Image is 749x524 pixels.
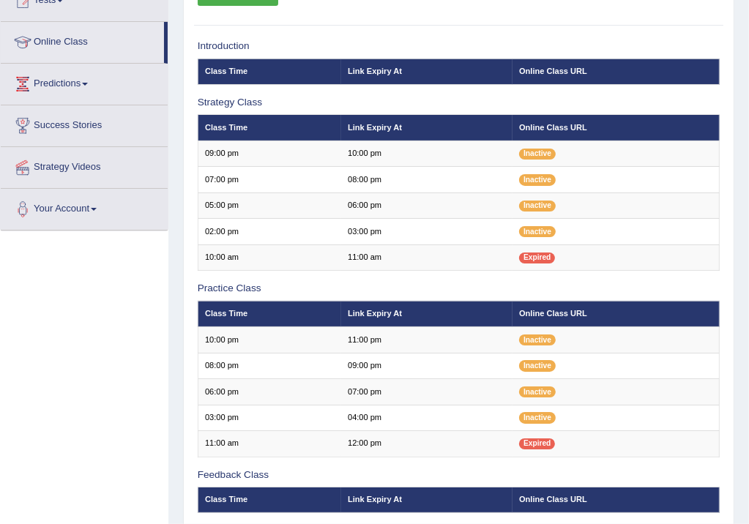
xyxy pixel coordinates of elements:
a: Strategy Videos [1,147,168,184]
th: Online Class URL [513,59,720,84]
span: Inactive [519,226,556,237]
td: 11:00 am [198,431,341,457]
td: 07:00 pm [341,379,513,405]
th: Online Class URL [513,487,720,513]
td: 05:00 pm [198,192,341,218]
span: Inactive [519,360,556,371]
span: Inactive [519,174,556,185]
th: Link Expiry At [341,59,513,84]
td: 03:00 pm [341,219,513,244]
h3: Practice Class [198,283,720,294]
h3: Strategy Class [198,97,720,108]
td: 04:00 pm [341,405,513,430]
td: 08:00 pm [341,167,513,192]
th: Class Time [198,115,341,141]
span: Inactive [519,149,556,160]
span: Inactive [519,334,556,345]
th: Online Class URL [513,115,720,141]
a: Online Class [1,22,164,59]
td: 10:00 pm [198,327,341,353]
a: Success Stories [1,105,168,142]
th: Link Expiry At [341,301,513,326]
h3: Feedback Class [198,470,720,481]
td: 06:00 pm [341,192,513,218]
td: 11:00 am [341,244,513,270]
td: 12:00 pm [341,431,513,457]
td: 09:00 pm [341,353,513,378]
td: 03:00 pm [198,405,341,430]
td: 09:00 pm [198,141,341,166]
a: Predictions [1,64,168,100]
td: 06:00 pm [198,379,341,405]
span: Inactive [519,386,556,397]
th: Class Time [198,59,341,84]
td: 10:00 am [198,244,341,270]
th: Class Time [198,301,341,326]
span: Expired [519,252,555,263]
td: 10:00 pm [341,141,513,166]
th: Class Time [198,487,341,513]
th: Link Expiry At [341,115,513,141]
h3: Introduction [198,41,720,52]
span: Inactive [519,412,556,423]
span: Inactive [519,201,556,212]
th: Online Class URL [513,301,720,326]
th: Link Expiry At [341,487,513,513]
a: Your Account [1,189,168,225]
td: 11:00 pm [341,327,513,353]
span: Expired [519,438,555,449]
td: 08:00 pm [198,353,341,378]
td: 02:00 pm [198,219,341,244]
td: 07:00 pm [198,167,341,192]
